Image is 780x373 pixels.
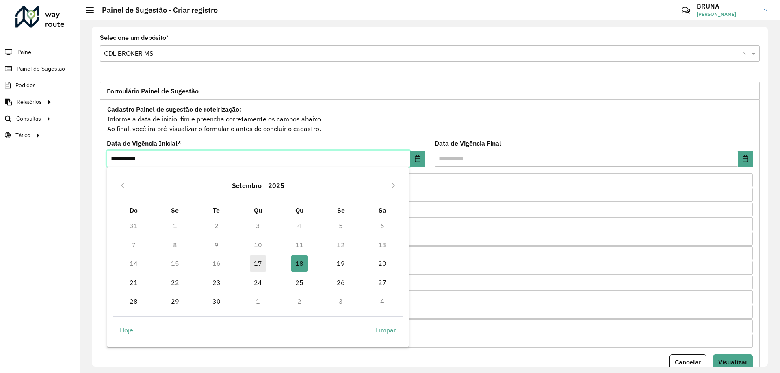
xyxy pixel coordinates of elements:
button: Hoje [113,322,140,339]
span: Pedidos [15,81,36,90]
span: Sa [379,206,386,214]
span: Relatórios [17,98,42,106]
span: Visualizar [718,358,747,366]
td: 27 [362,273,403,291]
span: Te [213,206,220,214]
label: Data de Vigência Inicial [107,138,181,148]
span: 26 [333,274,349,291]
span: Se [337,206,345,214]
td: 10 [237,235,279,254]
td: 11 [279,235,320,254]
td: 20 [362,254,403,273]
span: 24 [250,274,266,291]
a: Cliente Retira [107,232,753,246]
span: Do [130,206,138,214]
span: Painel de Sugestão [17,65,65,73]
div: Informe a data de inicio, fim e preencha corretamente os campos abaixo. Ao final, você irá pré-vi... [107,104,753,134]
span: Limpar [376,325,396,335]
button: Choose Date [738,151,753,167]
td: 1 [154,216,196,235]
td: 3 [237,216,279,235]
div: Choose Date [107,167,409,347]
span: Consultas [16,114,41,123]
a: Orientações Rota Vespertina Janela de horário extraordinária [107,305,753,319]
span: 17 [250,255,266,272]
span: Qu [295,206,303,214]
h3: BRUNA [697,2,758,10]
td: 1 [237,292,279,310]
span: 23 [208,274,225,291]
span: 28 [126,293,142,309]
a: Contato Rápido [677,2,695,19]
button: Limpar [369,322,403,339]
td: 8 [154,235,196,254]
span: 22 [167,274,183,291]
td: 21 [113,273,154,291]
td: 14 [113,254,154,273]
label: Data de Vigência Final [435,138,501,148]
span: 20 [374,255,390,272]
a: Outras Orientações [107,334,753,348]
button: Choose Date [410,151,425,167]
a: Preservar Cliente - Devem ficar no buffer, não roteirizar [107,188,753,202]
span: 27 [374,274,390,291]
span: 30 [208,293,225,309]
td: 15 [154,254,196,273]
button: Choose Year [265,176,288,195]
td: 12 [320,235,362,254]
strong: Cadastro Painel de sugestão de roteirização: [107,105,241,113]
td: 18 [279,254,320,273]
button: Cancelar [669,354,706,370]
button: Next Month [387,179,400,192]
td: 22 [154,273,196,291]
span: Cancelar [675,358,701,366]
span: Hoje [120,325,133,335]
td: 31 [113,216,154,235]
td: 26 [320,273,362,291]
span: 21 [126,274,142,291]
td: 25 [279,273,320,291]
a: Cliente para Recarga [107,203,753,216]
a: Mapas Sugeridos: Placa-Cliente [107,246,753,260]
label: Selecione um depósito [100,33,169,43]
button: Previous Month [116,179,129,192]
td: 29 [154,292,196,310]
span: 19 [333,255,349,272]
span: Painel [17,48,32,56]
a: Pre-Roteirização AS / Orientações [107,319,753,333]
td: 4 [362,292,403,310]
td: 2 [196,216,237,235]
td: 9 [196,235,237,254]
td: 19 [320,254,362,273]
a: Restrições Spot: Forma de Pagamento e Perfil de Descarga/Entrega [107,276,753,289]
h2: Painel de Sugestão - Criar registro [94,6,218,15]
button: Visualizar [713,354,753,370]
span: [PERSON_NAME] [697,11,758,18]
a: Priorizar Cliente - Não podem ficar no buffer [107,173,753,187]
td: 3 [320,292,362,310]
a: Restrições FF: ACT [107,261,753,275]
td: 6 [362,216,403,235]
span: 25 [291,274,308,291]
td: 16 [196,254,237,273]
td: 24 [237,273,279,291]
td: 2 [279,292,320,310]
span: Clear all [743,49,750,58]
button: Choose Month [229,176,265,195]
td: 4 [279,216,320,235]
td: 28 [113,292,154,310]
span: Formulário Painel de Sugestão [107,88,199,94]
td: 30 [196,292,237,310]
span: 18 [291,255,308,272]
span: Qu [254,206,262,214]
td: 7 [113,235,154,254]
td: 23 [196,273,237,291]
a: Rota Noturna/Vespertina [107,290,753,304]
td: 13 [362,235,403,254]
td: 17 [237,254,279,273]
span: Se [171,206,179,214]
td: 5 [320,216,362,235]
span: Tático [15,131,30,140]
span: 29 [167,293,183,309]
a: Cliente para Multi-CDD/Internalização [107,217,753,231]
